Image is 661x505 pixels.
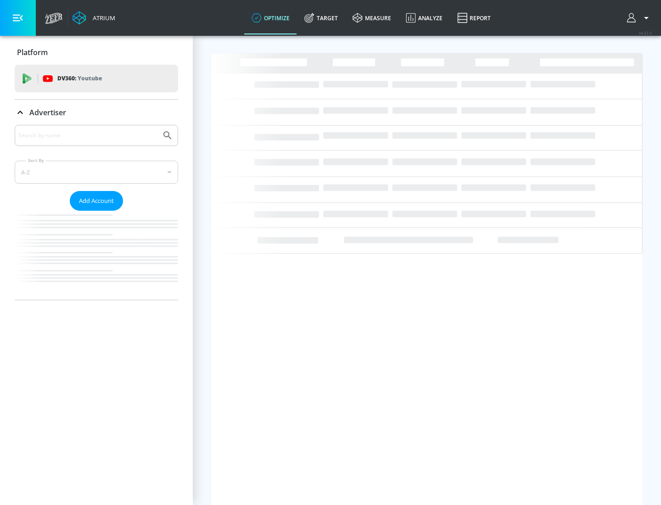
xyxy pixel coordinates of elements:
p: DV360: [57,73,102,84]
p: Advertiser [29,107,66,118]
p: Youtube [78,73,102,83]
button: Add Account [70,191,123,211]
a: optimize [244,1,297,34]
div: Advertiser [15,125,178,300]
a: Atrium [73,11,115,25]
span: Add Account [79,196,114,206]
a: measure [345,1,398,34]
a: Analyze [398,1,450,34]
a: Report [450,1,498,34]
label: Sort By [26,157,46,163]
a: Target [297,1,345,34]
div: DV360: Youtube [15,65,178,92]
div: A-Z [15,161,178,184]
div: Atrium [89,14,115,22]
input: Search by name [18,129,157,141]
div: Platform [15,39,178,65]
div: Advertiser [15,100,178,125]
nav: list of Advertiser [15,211,178,300]
span: v 4.22.2 [639,30,652,35]
p: Platform [17,47,48,57]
